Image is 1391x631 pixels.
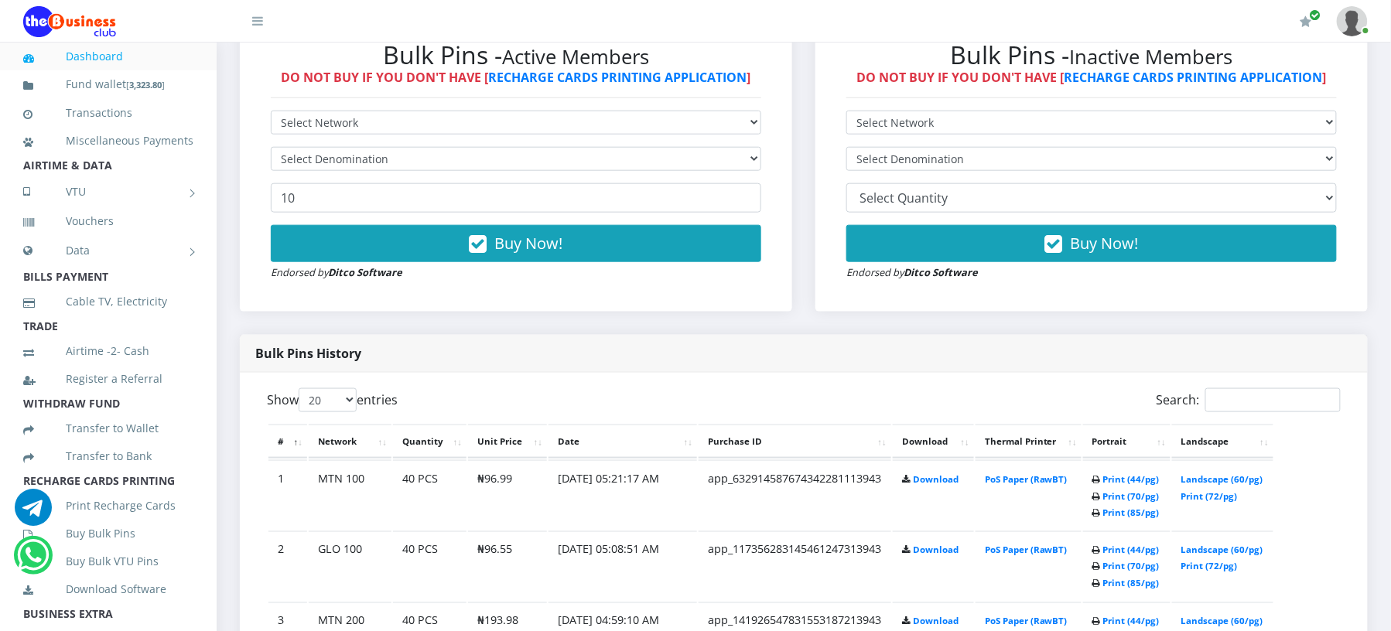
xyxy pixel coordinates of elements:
[495,233,563,254] span: Buy Now!
[1103,490,1160,502] a: Print (70/pg)
[268,531,307,601] td: 2
[23,123,193,159] a: Miscellaneous Payments
[846,225,1337,262] button: Buy Now!
[1103,578,1160,589] a: Print (85/pg)
[282,69,751,86] strong: DO NOT BUY IF YOU DON'T HAVE [ ]
[1071,233,1139,254] span: Buy Now!
[267,388,398,412] label: Show entries
[23,571,193,607] a: Download Software
[309,460,391,530] td: MTN 100
[846,40,1337,70] h2: Bulk Pins -
[23,95,193,131] a: Transactions
[913,616,959,627] a: Download
[309,531,391,601] td: GLO 100
[913,544,959,556] a: Download
[23,544,193,579] a: Buy Bulk VTU Pins
[1103,561,1160,572] a: Print (70/pg)
[489,69,747,86] a: RECHARGE CARDS PRINTING APPLICATION
[23,488,193,524] a: Print Recharge Cards
[23,67,193,103] a: Fund wallet[3,323.80]
[255,345,361,362] strong: Bulk Pins History
[23,361,193,397] a: Register a Referral
[549,425,697,459] th: Date: activate to sort column ascending
[893,425,974,459] th: Download: activate to sort column ascending
[468,460,547,530] td: ₦96.99
[271,265,402,279] small: Endorsed by
[1083,425,1171,459] th: Portrait: activate to sort column ascending
[1181,473,1263,485] a: Landscape (60/pg)
[1070,43,1233,70] small: Inactive Members
[23,6,116,37] img: Logo
[393,425,467,459] th: Quantity: activate to sort column ascending
[1205,388,1341,412] input: Search:
[1103,473,1160,485] a: Print (44/pg)
[1337,6,1368,36] img: User
[1103,507,1160,518] a: Print (85/pg)
[502,43,649,70] small: Active Members
[1181,561,1238,572] a: Print (72/pg)
[23,172,193,211] a: VTU
[23,284,193,319] a: Cable TV, Electricity
[468,425,547,459] th: Unit Price: activate to sort column ascending
[904,265,978,279] strong: Ditco Software
[1065,69,1323,86] a: RECHARGE CARDS PRINTING APPLICATION
[15,500,52,526] a: Chat for support
[549,460,697,530] td: [DATE] 05:21:17 AM
[328,265,402,279] strong: Ditco Software
[985,616,1068,627] a: PoS Paper (RawBT)
[1300,15,1312,28] i: Renew/Upgrade Subscription
[268,425,307,459] th: #: activate to sort column descending
[23,231,193,270] a: Data
[1157,388,1341,412] label: Search:
[129,79,162,90] b: 3,323.80
[17,548,49,574] a: Chat for support
[299,388,357,412] select: Showentries
[857,69,1327,86] strong: DO NOT BUY IF YOU DON'T HAVE [ ]
[913,473,959,485] a: Download
[1172,425,1273,459] th: Landscape: activate to sort column ascending
[699,531,891,601] td: app_117356283145461247313943
[1181,544,1263,556] a: Landscape (60/pg)
[309,425,391,459] th: Network: activate to sort column ascending
[23,516,193,551] a: Buy Bulk Pins
[1310,9,1321,21] span: Renew/Upgrade Subscription
[126,79,165,90] small: [ ]
[23,203,193,239] a: Vouchers
[699,460,891,530] td: app_632914587674342281113943
[23,39,193,74] a: Dashboard
[468,531,547,601] td: ₦96.55
[846,265,978,279] small: Endorsed by
[268,460,307,530] td: 1
[549,531,697,601] td: [DATE] 05:08:51 AM
[271,40,761,70] h2: Bulk Pins -
[393,460,467,530] td: 40 PCS
[23,438,193,474] a: Transfer to Bank
[985,473,1068,485] a: PoS Paper (RawBT)
[271,183,761,213] input: Enter Quantity
[985,544,1068,556] a: PoS Paper (RawBT)
[1181,490,1238,502] a: Print (72/pg)
[976,425,1082,459] th: Thermal Printer: activate to sort column ascending
[23,411,193,446] a: Transfer to Wallet
[1103,616,1160,627] a: Print (44/pg)
[271,225,761,262] button: Buy Now!
[393,531,467,601] td: 40 PCS
[1181,616,1263,627] a: Landscape (60/pg)
[699,425,891,459] th: Purchase ID: activate to sort column ascending
[23,333,193,369] a: Airtime -2- Cash
[1103,544,1160,556] a: Print (44/pg)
